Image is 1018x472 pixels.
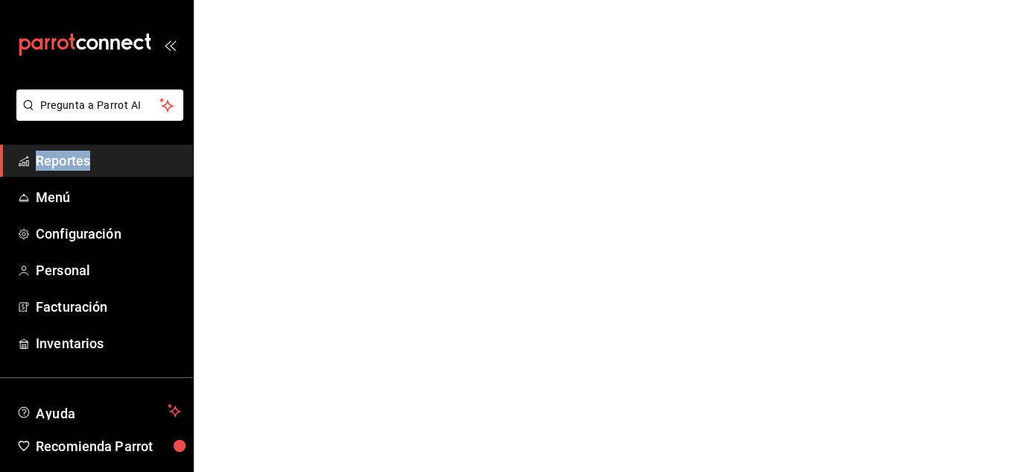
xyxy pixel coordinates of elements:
[36,151,181,171] span: Reportes
[16,89,183,121] button: Pregunta a Parrot AI
[10,108,183,124] a: Pregunta a Parrot AI
[36,297,181,317] span: Facturación
[36,224,181,244] span: Configuración
[164,39,176,51] button: open_drawer_menu
[36,436,181,456] span: Recomienda Parrot
[36,333,181,353] span: Inventarios
[40,98,160,113] span: Pregunta a Parrot AI
[36,260,181,280] span: Personal
[36,187,181,207] span: Menú
[36,402,162,420] span: Ayuda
